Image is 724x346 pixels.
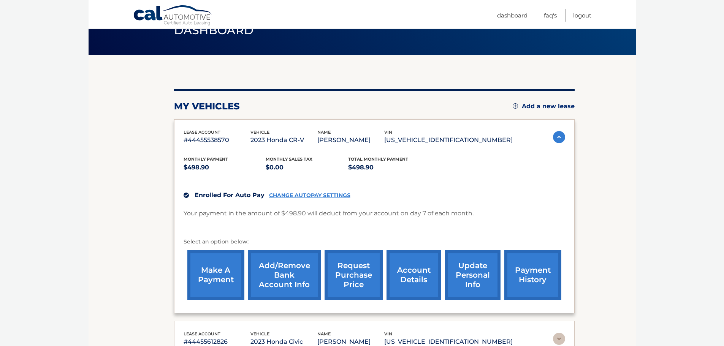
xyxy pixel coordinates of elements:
[250,130,269,135] span: vehicle
[504,250,561,300] a: payment history
[250,331,269,337] span: vehicle
[266,156,312,162] span: Monthly sales Tax
[133,5,213,27] a: Cal Automotive
[544,9,557,22] a: FAQ's
[497,9,528,22] a: Dashboard
[513,103,575,110] a: Add a new lease
[317,135,384,145] p: [PERSON_NAME]
[384,135,513,145] p: [US_VEHICLE_IDENTIFICATION_NUMBER]
[184,162,266,173] p: $498.90
[445,250,501,300] a: update personal info
[573,9,591,22] a: Logout
[317,130,331,135] span: name
[348,162,431,173] p: $498.90
[184,156,228,162] span: Monthly Payment
[184,193,189,198] img: check.svg
[184,208,474,219] p: Your payment in the amount of $498.90 will deduct from your account on day 7 of each month.
[348,156,408,162] span: Total Monthly Payment
[553,333,565,345] img: accordion-rest.svg
[195,191,265,199] span: Enrolled For Auto Pay
[325,250,383,300] a: request purchase price
[317,331,331,337] span: name
[184,237,565,246] p: Select an option below:
[184,130,220,135] span: lease account
[250,135,317,145] p: 2023 Honda CR-V
[174,101,240,112] h2: my vehicles
[187,250,244,300] a: make a payment
[513,103,518,109] img: add.svg
[384,130,392,135] span: vin
[387,250,441,300] a: account details
[269,192,350,199] a: CHANGE AUTOPAY SETTINGS
[384,331,392,337] span: vin
[266,162,348,173] p: $0.00
[184,135,250,145] p: #44455538570
[184,331,220,337] span: lease account
[174,23,254,37] span: Dashboard
[248,250,321,300] a: Add/Remove bank account info
[553,131,565,143] img: accordion-active.svg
